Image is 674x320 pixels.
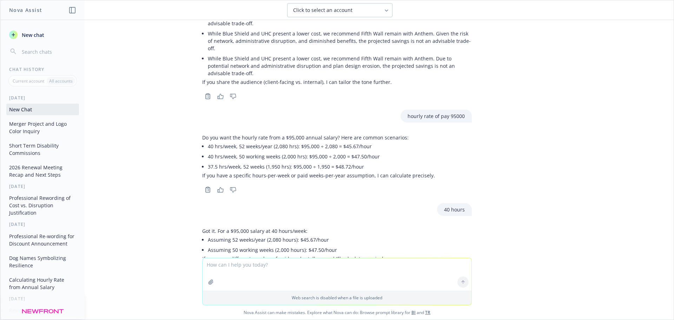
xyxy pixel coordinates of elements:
button: Professional Rewording of Cost vs. Disruption Justification [6,192,79,218]
div: [DATE] [1,296,85,302]
button: New Chat [6,104,79,115]
p: If you use a different number of paid weeks, tell me and I’ll calculate precisely. [202,255,387,262]
button: Thumbs down [227,91,239,101]
button: Professional Re-wording for Discount Announcement [6,230,79,249]
p: Do you want the hourly rate from a $95,000 annual salary? Here are common scenarios: [202,134,435,141]
button: 2026 Renewal Meeting Recap and Next Steps [6,162,79,181]
a: TR [425,309,430,315]
div: [DATE] [1,183,85,189]
button: Short Term Disability Commissions [6,140,79,159]
div: [DATE] [1,221,85,227]
p: Current account [13,78,44,84]
div: Chat History [1,66,85,72]
li: While Blue Shield and UHC present a lower cost, we recommend Fifth Wall remain with Anthem. Given... [208,28,472,53]
span: New chat [20,31,44,39]
h1: Nova Assist [9,6,42,14]
span: Click to select an account [293,7,352,14]
li: Assuming 52 weeks/year (2,080 hours): $45.67/hour [208,235,387,245]
p: hourly rate of pay 95000 [408,112,465,120]
p: If you share the audience (client-facing vs. internal), I can tailor the tone further. [202,78,472,86]
svg: Copy to clipboard [205,187,211,193]
li: 37.5 hrs/week, 52 weeks (1,950 hrs): $95,000 ÷ 1,950 = $48.72/hour [208,162,435,172]
a: BI [411,309,416,315]
button: Merger Project and Logo Color Inquiry [6,118,79,137]
button: Calculating Hourly Rate from Annual Salary [6,274,79,293]
p: All accounts [49,78,73,84]
p: Got it. For a $95,000 salary at 40 hours/week: [202,227,387,235]
li: 40 hrs/week, 50 working weeks (2,000 hrs): $95,000 ÷ 2,000 = $47.50/hour [208,151,435,162]
button: Thumbs down [227,185,239,195]
li: 40 hrs/week, 52 weeks/year (2,080 hrs): $95,000 ÷ 2,080 = $45.67/hour [208,141,435,151]
span: Nova Assist can make mistakes. Explore what Nova can do: Browse prompt library for and [3,305,671,320]
div: [DATE] [1,95,85,101]
p: 40 hours [444,206,465,213]
input: Search chats [20,47,76,57]
button: Click to select an account [287,3,392,17]
svg: Copy to clipboard [205,93,211,99]
button: New chat [6,28,79,41]
p: If you have a specific hours-per-week or paid weeks-per-year assumption, I can calculate precisely. [202,172,435,179]
p: Web search is disabled when a file is uploaded [207,295,467,301]
li: Assuming 50 working weeks (2,000 hours): $47.50/hour [208,245,387,255]
li: While Blue Shield and UHC present a lower cost, we recommend Fifth Wall remain with Anthem. Due t... [208,53,472,78]
button: Dog Names Symbolizing Resilience [6,252,79,271]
